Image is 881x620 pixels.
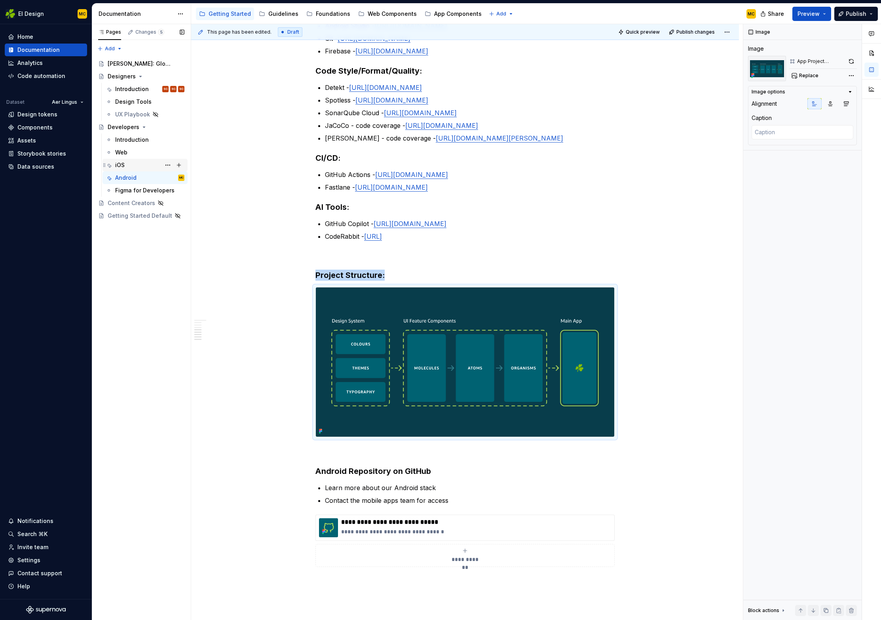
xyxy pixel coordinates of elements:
button: Share [756,7,789,21]
div: Getting Started Default [108,212,172,220]
span: Add [105,46,115,52]
span: Share [768,10,784,18]
p: Contact the mobile apps team for access [325,496,615,505]
button: Help [5,580,87,593]
div: Alignment [752,100,777,108]
a: Invite team [5,541,87,553]
span: Preview [797,10,820,18]
button: Publish [834,7,878,21]
span: 5 [158,29,164,35]
button: Publish changes [666,27,718,38]
a: Data sources [5,160,87,173]
div: Web Components [368,10,417,18]
div: Pages [98,29,121,35]
p: [PERSON_NAME] - code coverage - [325,133,615,143]
a: Components [5,121,87,134]
div: Image [748,45,764,53]
div: MC [79,11,86,17]
button: Aer Lingus [48,97,87,108]
div: Figma for Developers [115,186,175,194]
div: Design tokens [17,110,57,118]
div: Introduction [115,85,149,93]
h3: Android Repository on GitHub [315,466,615,477]
div: Help [17,582,30,590]
button: Quick preview [616,27,663,38]
a: IntroductionSCSCSC [103,83,188,95]
a: [URL][DOMAIN_NAME] [355,47,428,55]
a: Code automation [5,70,87,82]
h3: CI/CD: [315,152,615,164]
div: Design Tools [115,98,152,106]
div: Components [17,124,53,131]
button: Contact support [5,567,87,580]
div: Image options [752,89,785,95]
button: Add [486,8,516,19]
a: Introduction [103,133,188,146]
div: Documentation [99,10,173,18]
a: Designers [95,70,188,83]
button: Image options [752,89,853,95]
div: Caption [752,114,772,122]
a: App Components [422,8,485,20]
a: Storybook stories [5,147,87,160]
h3: Code Style/Format/Quality: [315,65,615,76]
a: [URL][DOMAIN_NAME] [375,171,448,179]
div: Data sources [17,163,54,171]
a: Developers [95,121,188,133]
div: Storybook stories [17,150,66,158]
p: GitHub Copilot - [325,219,615,228]
div: SC [163,85,168,93]
a: Home [5,30,87,43]
span: Aer Lingus [52,99,77,105]
div: Web [115,148,127,156]
div: MC [179,174,184,182]
p: Learn more about our Android stack [325,483,615,493]
div: Contact support [17,569,62,577]
div: Foundations [316,10,350,18]
a: [URL][DOMAIN_NAME] [374,220,446,228]
a: Content Creators [95,197,188,209]
div: Page tree [95,57,188,222]
h3: Project Structure: [315,270,615,281]
p: Spotless - [325,95,615,105]
a: Web Components [355,8,420,20]
a: [URL][DOMAIN_NAME] [355,183,428,191]
p: Firebase - [325,46,615,56]
a: Web [103,146,188,159]
div: Developers [108,123,139,131]
div: SC [179,85,184,93]
button: Add [95,43,125,54]
div: Assets [17,137,36,145]
img: 622ab10b-922e-464d-8147-5d28e2dc4ebc.png [748,56,786,81]
svg: Supernova Logo [26,606,66,614]
div: Designers [108,72,136,80]
a: [URL] [364,232,382,240]
div: Getting Started [209,10,251,18]
a: [PERSON_NAME]: Global Experience Language [95,57,188,70]
span: Replace [799,72,818,79]
a: Guidelines [256,8,302,20]
div: Search ⌘K [17,530,47,538]
button: Replace [789,70,822,81]
a: Figma for Developers [103,184,188,197]
div: Documentation [17,46,60,54]
div: [PERSON_NAME]: Global Experience Language [108,60,173,68]
div: Dataset [6,99,25,105]
div: Content Creators [108,199,155,207]
button: EI DesignMC [2,5,90,22]
button: Search ⌘K [5,528,87,540]
a: AndroidMC [103,171,188,184]
img: d956f5e4-5b21-42ba-996e-652307c0c759.png [319,518,338,537]
span: Publish [846,10,866,18]
div: Analytics [17,59,43,67]
a: [URL][DOMAIN_NAME] [405,122,478,129]
div: Page tree [196,6,485,22]
a: Design tokens [5,108,87,121]
div: EI Design [18,10,44,18]
div: Introduction [115,136,149,144]
div: Settings [17,556,40,564]
a: [URL][DOMAIN_NAME] [355,96,428,104]
div: iOS [115,161,125,169]
img: 56b5df98-d96d-4d7e-807c-0afdf3bdaefa.png [6,9,15,19]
